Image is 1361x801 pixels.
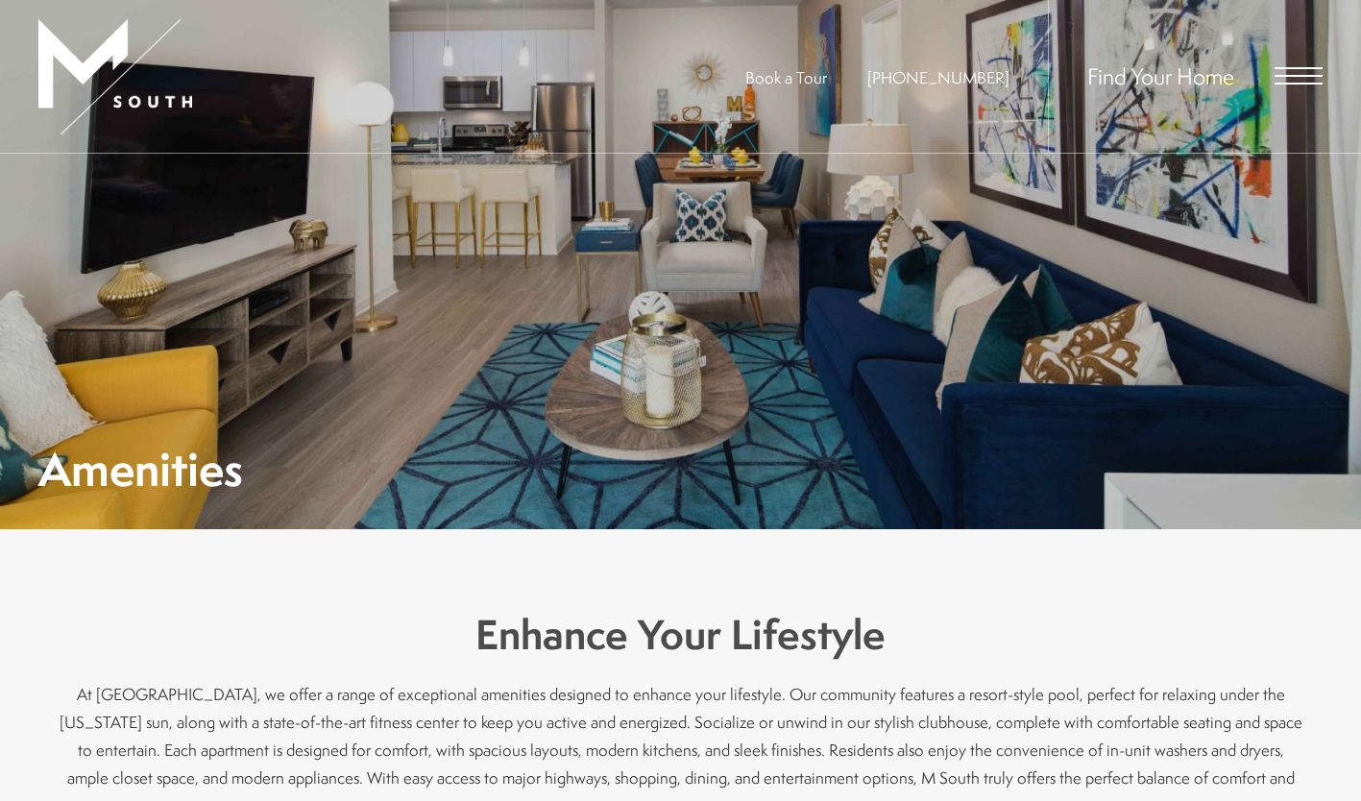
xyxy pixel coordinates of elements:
h1: Amenities [38,448,243,491]
a: Call Us at 813-570-8014 [867,66,1009,88]
h3: Enhance Your Lifestyle [57,606,1305,664]
img: MSouth [38,19,192,134]
a: Find Your Home [1087,61,1234,91]
button: Open Menu [1275,67,1323,85]
span: [PHONE_NUMBER] [867,66,1009,88]
a: Book a Tour [745,66,827,88]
